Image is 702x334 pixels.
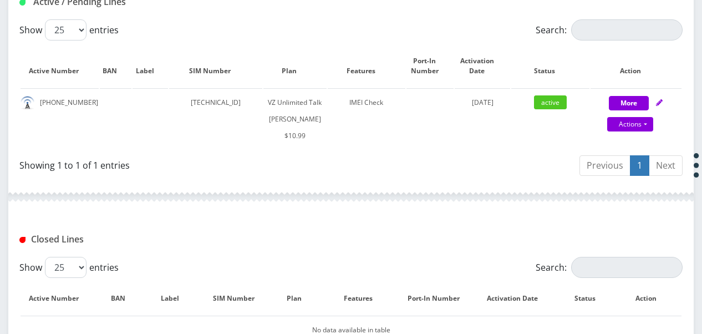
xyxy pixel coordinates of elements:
td: [TECHNICAL_ID] [169,88,262,150]
div: IMEI Check [328,94,406,111]
span: [DATE] [472,98,494,107]
th: Label: activate to sort column ascending [149,282,202,315]
th: Status: activate to sort column ascending [511,45,589,87]
div: Showing 1 to 1 of 1 entries [19,154,343,172]
th: Port-In Number: activate to sort column ascending [406,45,454,87]
h1: Closed Lines [19,234,230,245]
th: Status: activate to sort column ascending [561,282,620,315]
th: Features: activate to sort column ascending [324,282,403,315]
a: Next [649,155,683,176]
a: 1 [630,155,649,176]
label: Show entries [19,257,119,278]
input: Search: [571,257,683,278]
label: Search: [536,257,683,278]
select: Showentries [45,19,87,41]
th: BAN: activate to sort column ascending [100,282,147,315]
button: More [609,96,649,110]
th: Activation Date: activate to sort column ascending [455,45,510,87]
th: Plan: activate to sort column ascending [276,282,323,315]
th: Activation Date: activate to sort column ascending [476,282,559,315]
th: Active Number: activate to sort column ascending [21,45,99,87]
th: BAN: activate to sort column ascending [100,45,131,87]
span: active [534,95,567,109]
th: SIM Number: activate to sort column ascending [169,45,262,87]
th: SIM Number: activate to sort column ascending [204,282,274,315]
select: Showentries [45,257,87,278]
th: Plan: activate to sort column ascending [263,45,327,87]
a: Previous [579,155,630,176]
td: [PHONE_NUMBER] [21,88,99,150]
label: Search: [536,19,683,41]
img: Closed Lines [19,237,26,243]
th: Port-In Number: activate to sort column ascending [404,282,475,315]
th: Features: activate to sort column ascending [328,45,406,87]
input: Search: [571,19,683,41]
th: Action: activate to sort column ascending [591,45,681,87]
th: Label: activate to sort column ascending [133,45,168,87]
a: Actions [607,117,653,131]
img: default.png [21,96,34,110]
th: Active Number: activate to sort column descending [21,282,99,315]
label: Show entries [19,19,119,41]
th: Action : activate to sort column ascending [622,282,681,315]
td: VZ Unlimited Talk [PERSON_NAME] $10.99 [263,88,327,150]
